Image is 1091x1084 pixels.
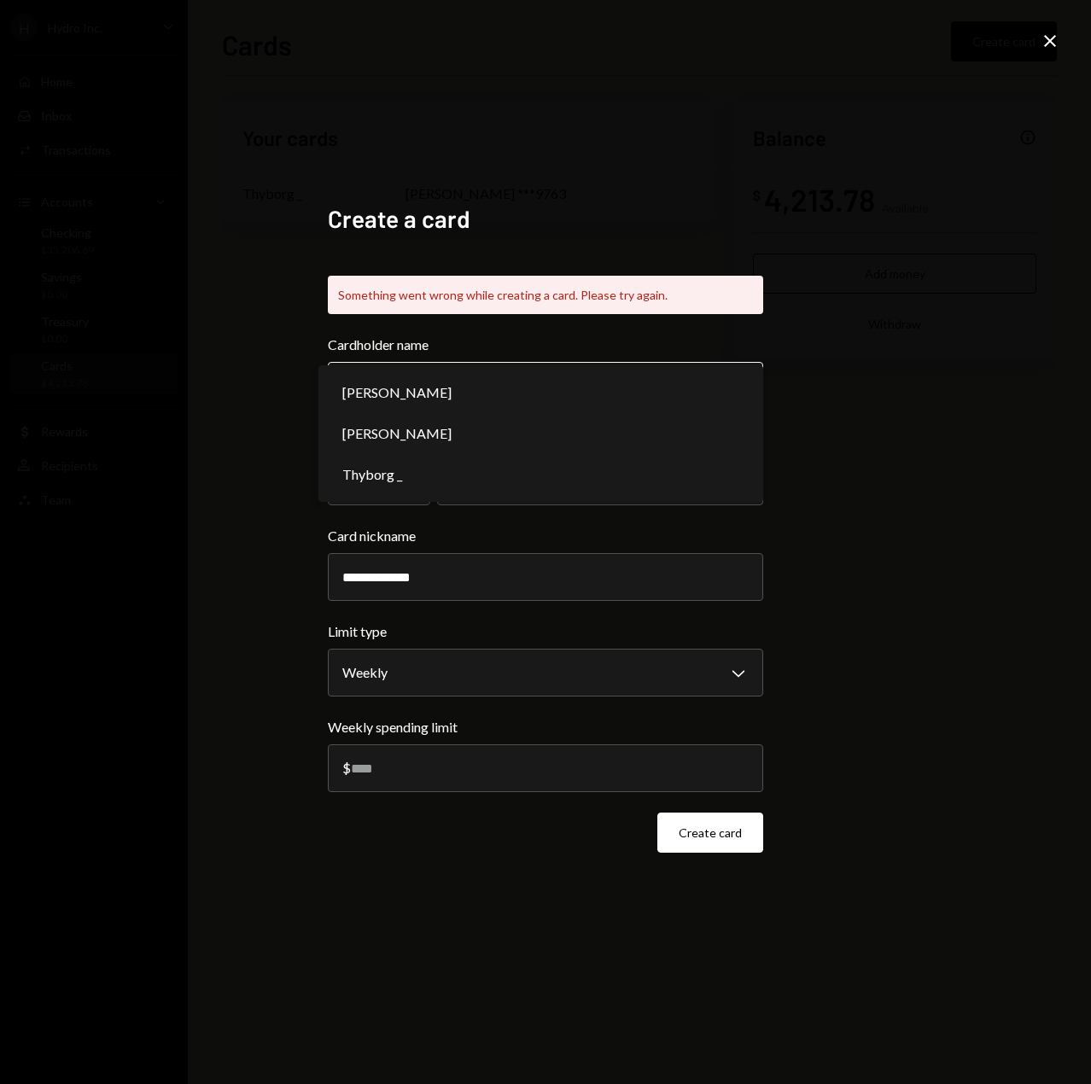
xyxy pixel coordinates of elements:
[328,276,763,314] div: Something went wrong while creating a card. Please try again.
[328,621,763,642] label: Limit type
[328,202,763,236] h2: Create a card
[328,335,763,355] label: Cardholder name
[328,362,763,410] button: Cardholder name
[328,717,763,737] label: Weekly spending limit
[328,649,763,696] button: Limit type
[342,382,452,403] span: [PERSON_NAME]
[328,526,763,546] label: Card nickname
[342,464,402,485] span: Thyborg _
[657,813,763,853] button: Create card
[342,760,351,776] div: $
[342,423,452,444] span: [PERSON_NAME]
